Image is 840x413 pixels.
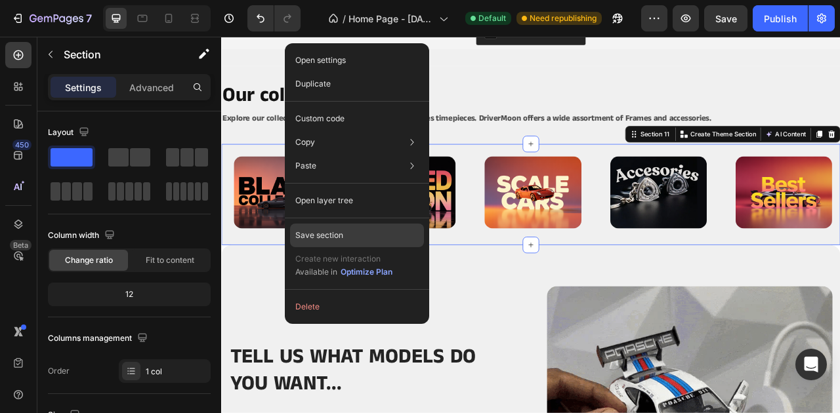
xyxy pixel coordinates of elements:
div: 12 [51,285,208,304]
div: 1 col [146,366,207,378]
span: Default [478,12,506,24]
img: gempages_552808188810888307-150bf156-85c9-4d9b-bafc-81d470fc9fb6.png [335,152,457,244]
p: Open layer tree [295,195,353,206]
p: 7 [86,10,92,26]
div: Optimize Plan [341,266,392,278]
p: Settings [65,81,102,94]
span: Available in [295,267,337,277]
div: Section 11 [530,118,572,130]
img: gempages_552808188810888307-0f862bcd-41bb-4fc7-befd-3505221c0b81.png [654,152,777,244]
button: Optimize Plan [340,265,393,279]
button: Publish [753,5,808,31]
button: AI Content [689,116,747,132]
p: Custom code [295,113,345,125]
p: Advanced [129,81,174,94]
iframe: Design area [221,37,840,413]
div: Undo/Redo [247,5,301,31]
span: Home Page - [DATE] 20:25:43 [348,12,434,26]
p: Copy [295,136,315,148]
p: Create Theme Section [597,118,681,130]
button: Save [704,5,747,31]
img: gempages_552808188810888307-52e48037-8a1f-42ed-8411-15ae2325f334.png [495,152,618,244]
p: Open settings [295,54,346,66]
button: Delete [290,295,424,319]
div: Publish [764,12,797,26]
span: Save [715,13,737,24]
img: gempages_552808188810888307-18e68606-e1c8-49f0-b782-62c37a50f9f8.png [16,152,138,244]
p: Create new interaction [295,252,393,265]
span: / [343,12,346,26]
div: Beta [10,240,31,250]
p: Paste [295,160,316,172]
p: Explore our collection of prestigious, high-Detailed Frames timepieces. DriverMoon offers a wide ... [1,95,786,114]
button: 7 [5,5,98,31]
div: Order [48,365,70,377]
div: Columns management [48,330,150,347]
span: Change ratio [65,254,113,266]
div: Column width [48,227,117,245]
p: Save section [295,229,343,241]
div: 450 [12,140,31,150]
img: gempages_552808188810888307-d6ddf4ff-6656-4630-b34b-5b63fbfc6f74.png [175,152,298,244]
p: Section [64,47,171,62]
span: Need republishing [530,12,597,24]
p: Duplicate [295,78,331,90]
span: Fit to content [146,254,194,266]
div: Layout [48,124,92,142]
div: Open Intercom Messenger [795,349,827,380]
